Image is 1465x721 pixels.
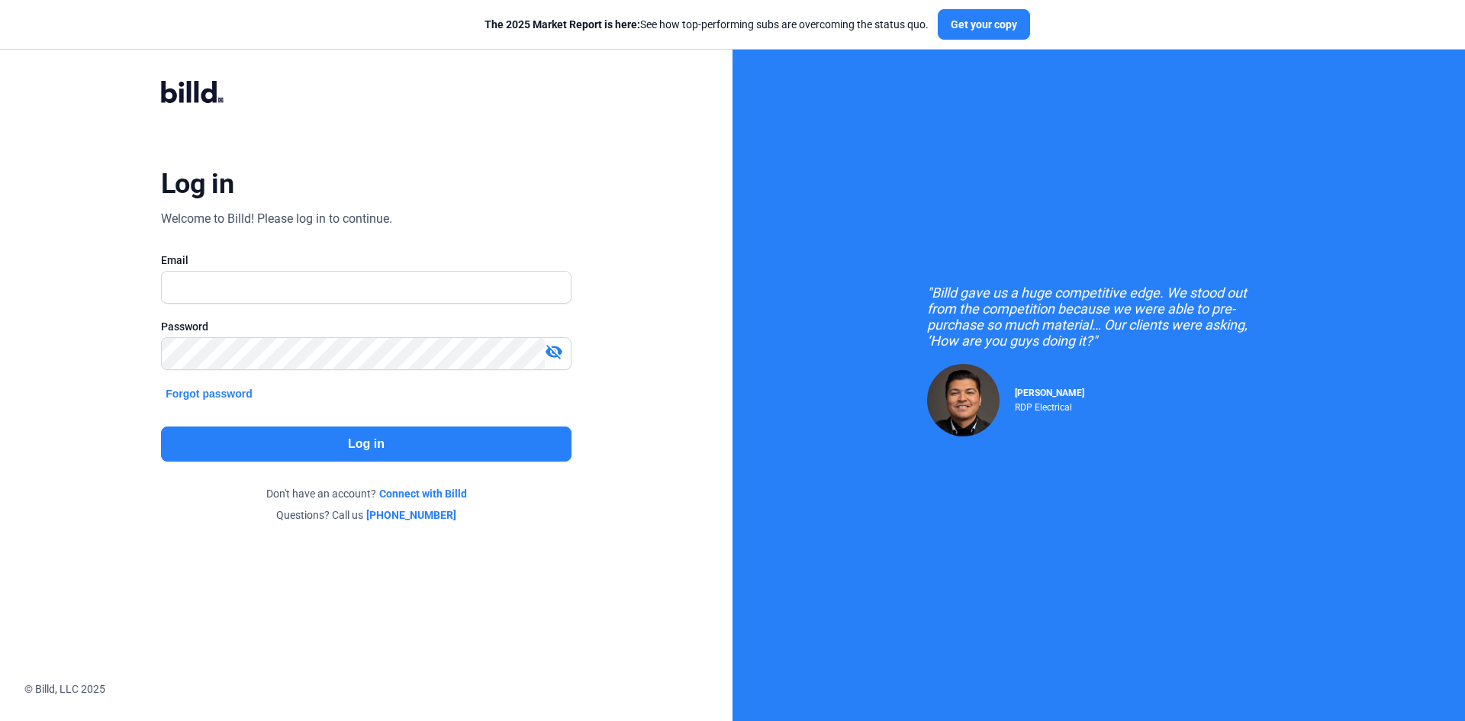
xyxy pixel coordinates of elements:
div: Password [161,319,572,334]
div: Don't have an account? [161,486,572,501]
div: Welcome to Billd! Please log in to continue. [161,210,392,228]
button: Forgot password [161,385,257,402]
div: "Billd gave us a huge competitive edge. We stood out from the competition because we were able to... [927,285,1270,349]
span: The 2025 Market Report is here: [485,18,640,31]
img: Raul Pacheco [927,364,1000,436]
mat-icon: visibility_off [545,343,563,361]
div: See how top-performing subs are overcoming the status quo. [485,17,929,32]
button: Log in [161,426,572,462]
span: [PERSON_NAME] [1015,388,1084,398]
div: RDP Electrical [1015,398,1084,413]
div: Email [161,253,572,268]
button: Get your copy [938,9,1030,40]
div: Log in [161,167,233,201]
div: Questions? Call us [161,507,572,523]
a: [PHONE_NUMBER] [366,507,456,523]
a: Connect with Billd [379,486,467,501]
